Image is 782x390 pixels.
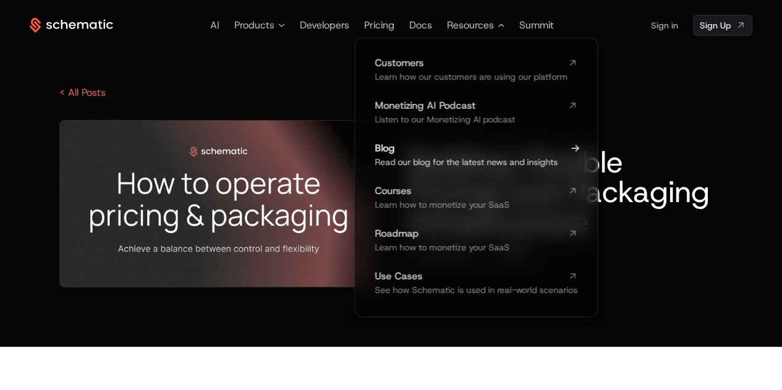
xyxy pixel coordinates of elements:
[375,229,563,239] span: Roadmap
[375,143,577,169] a: BlogRead our blog for the latest news and insights
[700,19,731,32] span: Sign Up
[375,186,563,196] span: Courses
[375,71,567,82] span: Learn how our customers are using our platform
[59,86,106,99] a: < All Posts
[409,19,432,32] a: Docs
[375,242,509,253] span: Learn how to monetize your SaaS
[60,121,377,287] img: OG - blog post operate p&p
[651,15,678,35] a: Sign in
[693,15,752,36] a: [object Object]
[210,19,219,32] a: AI
[375,101,563,111] span: Monetizing AI Podcast
[375,58,577,83] a: CustomersLearn how our customers are using our platform
[519,19,554,32] a: Summit
[300,19,349,32] a: Developers
[375,199,509,210] span: Learn how to monetize your SaaS
[375,271,563,281] span: Use Cases
[447,18,494,33] span: Resources
[234,18,274,33] span: Products
[375,101,577,126] a: Monetizing AI PodcastListen to our Monetizing AI podcast
[375,114,515,125] span: Listen to our Monetizing AI podcast
[375,156,558,167] span: Read our blog for the latest news and insights
[375,186,577,211] a: CoursesLearn how to monetize your SaaS
[375,271,577,297] a: Use CasesSee how Schematic is used in real-world scenarios
[375,284,577,295] span: See how Schematic is used in real-world scenarios
[375,143,563,153] span: Blog
[364,19,394,32] a: Pricing
[375,229,577,254] a: RoadmapLearn how to monetize your SaaS
[375,58,563,68] span: Customers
